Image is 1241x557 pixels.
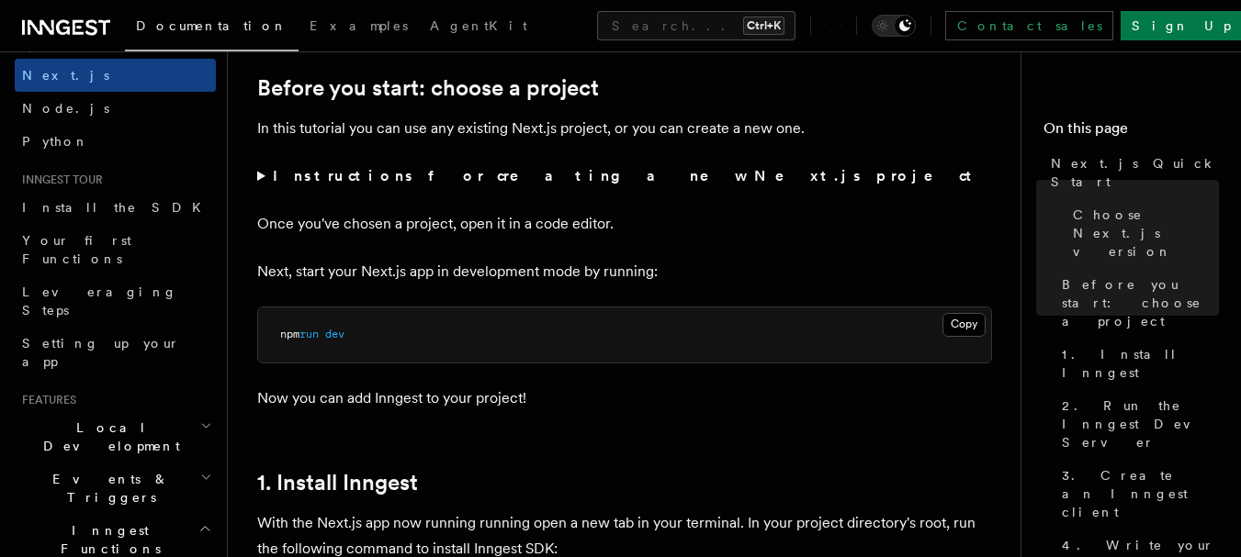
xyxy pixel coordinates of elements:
h4: On this page [1044,117,1219,147]
span: Node.js [22,101,109,116]
summary: Instructions for creating a new Next.js project [257,163,992,189]
span: Leveraging Steps [22,284,177,317]
span: Next.js [22,68,109,83]
span: AgentKit [430,18,527,33]
a: Contact sales [945,11,1113,40]
a: Install the SDK [15,191,216,224]
span: Install the SDK [22,200,212,215]
a: Node.js [15,92,216,125]
button: Local Development [15,411,216,462]
p: In this tutorial you can use any existing Next.js project, or you can create a new one. [257,116,992,141]
a: Choose Next.js version [1066,198,1219,268]
span: run [299,328,319,340]
a: 3. Create an Inngest client [1055,459,1219,529]
span: 2. Run the Inngest Dev Server [1062,396,1219,451]
span: Next.js Quick Start [1051,154,1219,191]
button: Copy [942,313,986,337]
a: Your first Functions [15,224,216,275]
a: Next.js [15,59,216,92]
a: 1. Install Inngest [257,470,418,496]
kbd: Ctrl+K [743,17,784,35]
span: npm [280,328,299,340]
span: Setting up your app [22,336,180,369]
a: Setting up your app [15,327,216,378]
span: Python [22,134,89,149]
a: Examples [299,6,419,50]
a: Documentation [125,6,299,51]
span: dev [325,328,344,340]
p: Next, start your Next.js app in development mode by running: [257,259,992,284]
span: Inngest tour [15,173,103,187]
a: 1. Install Inngest [1055,338,1219,389]
a: Before you start: choose a project [1055,268,1219,338]
span: Events & Triggers [15,470,200,507]
button: Search...Ctrl+K [597,11,795,40]
a: Before you start: choose a project [257,75,599,101]
p: Once you've chosen a project, open it in a code editor. [257,211,992,237]
span: 3. Create an Inngest client [1062,466,1219,521]
span: Choose Next.js version [1073,206,1219,261]
span: Features [15,393,76,407]
button: Events & Triggers [15,462,216,514]
button: Toggle dark mode [872,15,916,37]
a: AgentKit [419,6,538,50]
a: 2. Run the Inngest Dev Server [1055,389,1219,459]
p: Now you can add Inngest to your project! [257,385,992,411]
a: Leveraging Steps [15,275,216,327]
span: Documentation [136,18,288,33]
strong: Instructions for creating a new Next.js project [273,167,979,184]
a: Next.js Quick Start [1044,147,1219,198]
a: Python [15,125,216,158]
span: Examples [310,18,408,33]
span: Before you start: choose a project [1062,275,1219,330]
span: 1. Install Inngest [1062,345,1219,382]
span: Local Development [15,418,200,455]
span: Your first Functions [22,233,131,266]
